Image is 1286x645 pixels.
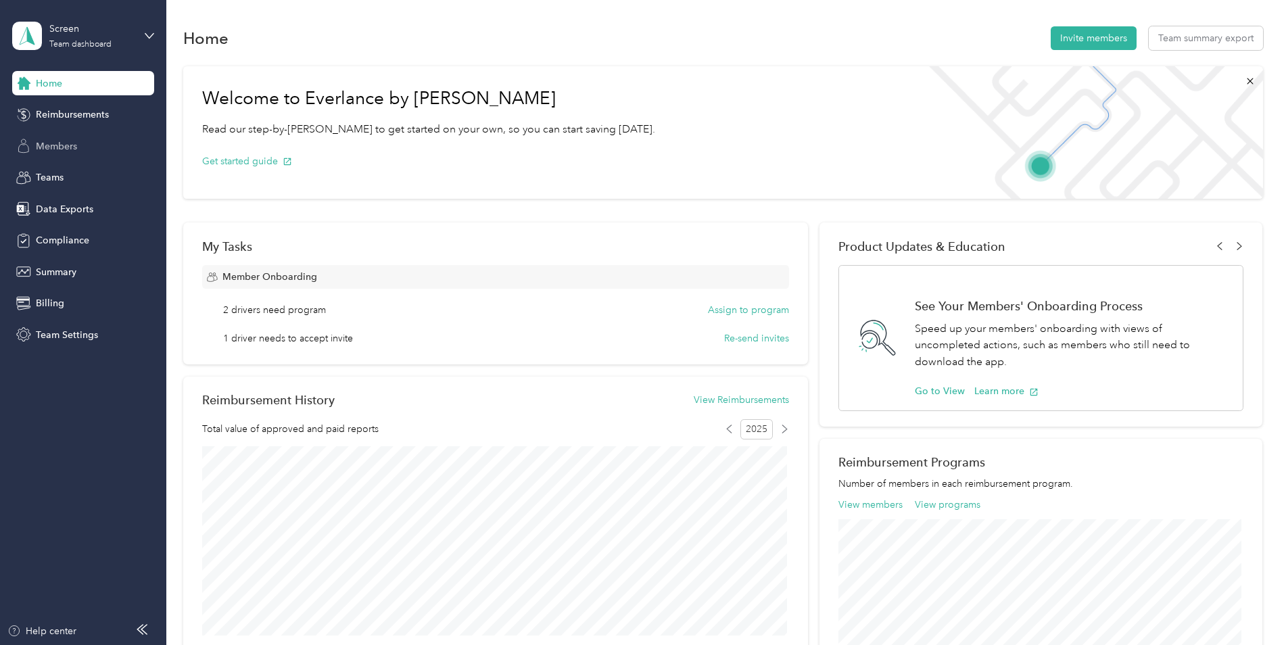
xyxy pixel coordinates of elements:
[202,121,655,138] p: Read our step-by-[PERSON_NAME] to get started on your own, so you can start saving [DATE].
[708,303,789,317] button: Assign to program
[974,384,1039,398] button: Learn more
[838,239,1005,254] span: Product Updates & Education
[223,331,353,345] span: 1 driver needs to accept invite
[36,265,76,279] span: Summary
[915,320,1229,371] p: Speed up your members' onboarding with views of uncompleted actions, such as members who still ne...
[694,393,789,407] button: View Reimbursements
[1210,569,1286,645] iframe: Everlance-gr Chat Button Frame
[1149,26,1263,50] button: Team summary export
[49,41,112,49] div: Team dashboard
[223,303,326,317] span: 2 drivers need program
[740,419,773,439] span: 2025
[49,22,134,36] div: Screen
[1051,26,1137,50] button: Invite members
[36,233,89,247] span: Compliance
[838,498,903,512] button: View members
[36,76,62,91] span: Home
[915,498,980,512] button: View programs
[36,202,93,216] span: Data Exports
[36,328,98,342] span: Team Settings
[202,154,292,168] button: Get started guide
[915,66,1262,199] img: Welcome to everlance
[7,624,76,638] button: Help center
[838,477,1243,491] p: Number of members in each reimbursement program.
[36,139,77,153] span: Members
[222,270,317,284] span: Member Onboarding
[36,107,109,122] span: Reimbursements
[183,31,229,45] h1: Home
[915,299,1229,313] h1: See Your Members' Onboarding Process
[202,393,335,407] h2: Reimbursement History
[838,455,1243,469] h2: Reimbursement Programs
[36,296,64,310] span: Billing
[915,384,965,398] button: Go to View
[36,170,64,185] span: Teams
[724,331,789,345] button: Re-send invites
[202,88,655,110] h1: Welcome to Everlance by [PERSON_NAME]
[202,422,379,436] span: Total value of approved and paid reports
[202,239,789,254] div: My Tasks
